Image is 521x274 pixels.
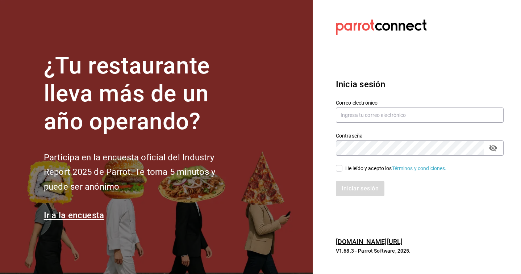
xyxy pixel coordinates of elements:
h3: Inicia sesión [336,78,504,91]
button: passwordField [487,142,499,154]
div: He leído y acepto los [345,165,447,172]
label: Contraseña [336,133,504,138]
a: Ir a la encuesta [44,210,104,220]
input: Ingresa tu correo electrónico [336,108,504,123]
h2: Participa en la encuesta oficial del Industry Report 2025 de Parrot. Te toma 5 minutos y puede se... [44,150,239,194]
a: [DOMAIN_NAME][URL] [336,238,403,245]
label: Correo electrónico [336,100,504,105]
h1: ¿Tu restaurante lleva más de un año operando? [44,52,239,135]
p: V1.68.3 - Parrot Software, 2025. [336,247,504,254]
a: Términos y condiciones. [392,165,447,171]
